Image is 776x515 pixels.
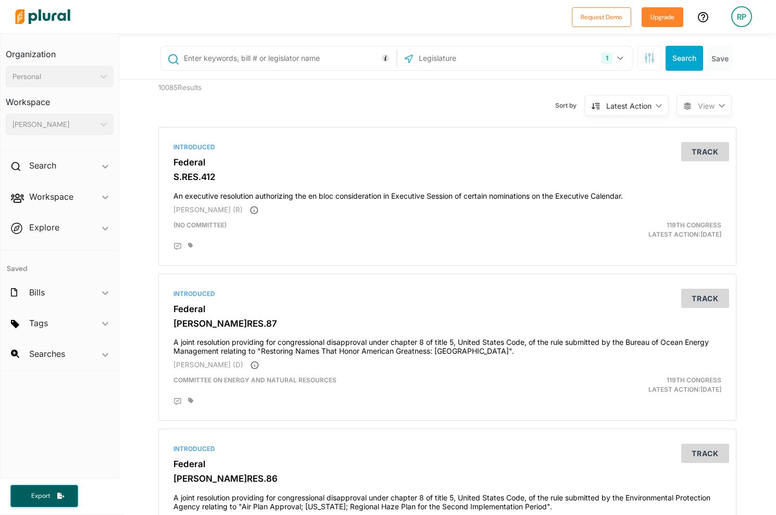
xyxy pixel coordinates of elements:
[681,142,729,161] button: Track
[173,157,721,168] h3: Federal
[418,48,529,68] input: Legislature
[173,289,721,299] div: Introduced
[12,119,96,130] div: [PERSON_NAME]
[698,100,715,111] span: View
[667,376,721,384] span: 119th Congress
[151,80,299,119] div: 10085 Results
[606,100,652,111] div: Latest Action
[173,205,243,214] span: [PERSON_NAME] (R)
[602,53,612,64] div: 1
[642,11,683,22] a: Upgrade
[572,11,631,22] a: Request Demo
[731,6,752,27] div: RP
[666,46,703,71] button: Search
[644,53,655,61] span: Search Filters
[667,221,721,229] span: 119th Congress
[173,459,721,469] h3: Federal
[173,376,336,384] span: Committee on Energy and Natural Resources
[1,251,119,276] h4: Saved
[173,318,721,329] h3: [PERSON_NAME]RES.87
[173,333,721,356] h4: A joint resolution providing for congressional disapproval under chapter 8 of title 5, United Sta...
[10,485,78,507] button: Export
[183,48,394,68] input: Enter keywords, bill # or legislator name
[173,473,721,484] h3: [PERSON_NAME]RES.86
[173,172,721,182] h3: S.RES.412
[12,71,96,82] div: Personal
[555,101,585,110] span: Sort by
[188,397,193,404] div: Add tags
[173,397,182,406] div: Add Position Statement
[542,376,730,394] div: Latest Action: [DATE]
[173,488,721,511] h4: A joint resolution providing for congressional disapproval under chapter 8 of title 5, United Sta...
[173,242,182,251] div: Add Position Statement
[29,160,56,171] h2: Search
[542,221,730,239] div: Latest Action: [DATE]
[6,87,114,110] h3: Workspace
[29,287,45,298] h2: Bills
[173,444,721,454] div: Introduced
[597,48,630,68] button: 1
[166,221,541,239] div: (no committee)
[6,39,114,62] h3: Organization
[642,7,683,27] button: Upgrade
[188,242,193,249] div: Add tags
[572,7,631,27] button: Request Demo
[173,143,721,152] div: Introduced
[173,360,243,369] span: [PERSON_NAME] (D)
[681,444,729,463] button: Track
[173,304,721,314] h3: Federal
[173,187,721,201] h4: An executive resolution authorizing the en bloc consideration in Executive Session of certain nom...
[707,46,733,71] button: Save
[381,54,390,63] div: Tooltip anchor
[723,2,760,31] a: RP
[681,289,729,308] button: Track
[29,191,73,202] h2: Workspace
[24,492,57,500] span: Export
